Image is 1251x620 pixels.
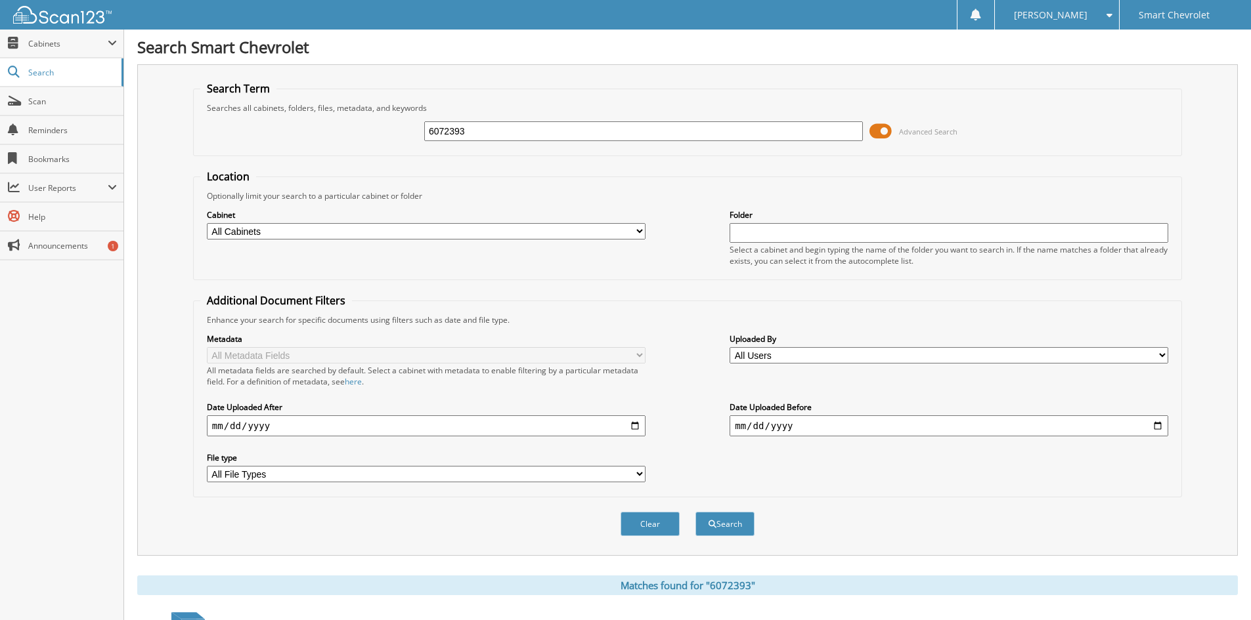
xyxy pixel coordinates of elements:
[200,102,1175,114] div: Searches all cabinets, folders, files, metadata, and keywords
[1139,11,1210,19] span: Smart Chevrolet
[1014,11,1087,19] span: [PERSON_NAME]
[730,209,1168,220] label: Folder
[108,241,118,251] div: 1
[730,333,1168,344] label: Uploaded By
[28,67,115,78] span: Search
[207,365,646,387] div: All metadata fields are searched by default. Select a cabinet with metadata to enable filtering b...
[28,125,117,136] span: Reminders
[28,182,108,194] span: User Reports
[200,190,1175,201] div: Optionally limit your search to a particular cabinet or folder
[28,38,108,49] span: Cabinets
[730,415,1168,436] input: end
[207,209,646,220] label: Cabinet
[137,575,1238,595] div: Matches found for "6072393"
[207,452,646,463] label: File type
[695,512,755,536] button: Search
[200,293,352,308] legend: Additional Document Filters
[345,376,362,387] a: here
[200,81,276,96] legend: Search Term
[730,402,1168,413] label: Date Uploaded Before
[207,402,646,413] label: Date Uploaded After
[13,6,112,24] img: scan123-logo-white.svg
[28,211,117,222] span: Help
[28,240,117,251] span: Announcements
[730,244,1168,266] div: Select a cabinet and begin typing the name of the folder you want to search in. If the name match...
[28,96,117,107] span: Scan
[207,415,646,436] input: start
[137,36,1238,58] h1: Search Smart Chevrolet
[621,512,680,536] button: Clear
[28,154,117,165] span: Bookmarks
[899,127,957,136] span: Advanced Search
[200,314,1175,325] div: Enhance your search for specific documents using filters such as date and file type.
[207,333,646,344] label: Metadata
[200,169,256,184] legend: Location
